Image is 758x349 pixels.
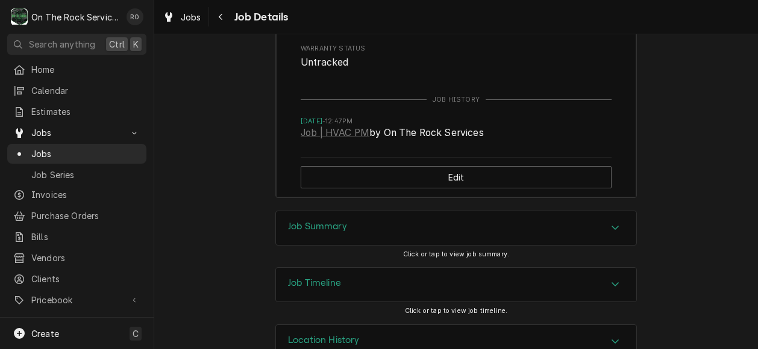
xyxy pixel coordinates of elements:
[7,206,146,226] a: Purchase Orders
[301,117,612,157] li: Event
[288,335,360,346] h3: Location History
[7,248,146,268] a: Vendors
[403,250,509,258] span: Click or tap to view job summary.
[276,211,636,245] div: Accordion Header
[301,166,612,188] button: Edit
[31,126,122,139] span: Jobs
[31,294,122,306] span: Pricebook
[288,221,347,232] h3: Job Summary
[31,11,120,23] div: On The Rock Services
[301,158,612,197] div: Button Group Row
[7,144,146,164] a: Jobs
[301,55,612,70] span: Warranty Status
[11,8,28,25] div: On The Rock Services's Avatar
[7,34,146,55] button: Search anythingCtrlK
[301,57,348,68] span: Untracked
[31,273,140,285] span: Clients
[275,267,637,302] div: Job Timeline
[276,268,636,301] button: Accordion Details Expand Trigger
[181,11,201,23] span: Jobs
[301,44,612,54] span: Warranty Status
[133,327,139,340] span: C
[275,211,637,246] div: Job Summary
[288,277,341,289] h3: Job Timeline
[158,7,206,27] a: Jobs
[7,60,146,79] a: Home
[7,165,146,185] a: Job Series
[301,117,612,126] span: Timestamp
[11,8,28,25] div: O
[31,188,140,201] span: Invoices
[31,63,140,76] span: Home
[7,102,146,122] a: Estimates
[301,126,612,143] span: Event String
[29,38,95,51] span: Search anything
[7,312,146,332] a: Reports
[211,7,231,26] button: Navigate back
[127,8,143,25] div: RO
[31,230,140,243] span: Bills
[405,307,507,315] span: Click or tap to view job timeline.
[7,290,146,310] a: Go to Pricebook
[231,9,289,25] span: Job Details
[31,147,140,160] span: Jobs
[31,168,140,181] span: Job Series
[301,95,612,105] div: Job History
[133,38,139,51] span: K
[301,157,612,197] div: Button Group
[301,126,369,140] a: Job | HVAC PM
[127,8,143,25] div: Rich Ortega's Avatar
[7,227,146,247] a: Bills
[31,209,140,222] span: Purchase Orders
[31,84,140,97] span: Calendar
[31,329,59,339] span: Create
[31,252,140,264] span: Vendors
[276,211,636,245] button: Accordion Details Expand Trigger
[31,316,140,329] span: Reports
[301,44,612,70] div: Warranty Status
[301,117,322,125] em: [DATE]
[7,269,146,289] a: Clients
[31,105,140,118] span: Estimates
[276,268,636,301] div: Accordion Header
[109,38,125,51] span: Ctrl
[7,185,146,205] a: Invoices
[301,105,612,157] ul: Job History List
[7,81,146,100] a: Calendar
[7,123,146,143] a: Go to Jobs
